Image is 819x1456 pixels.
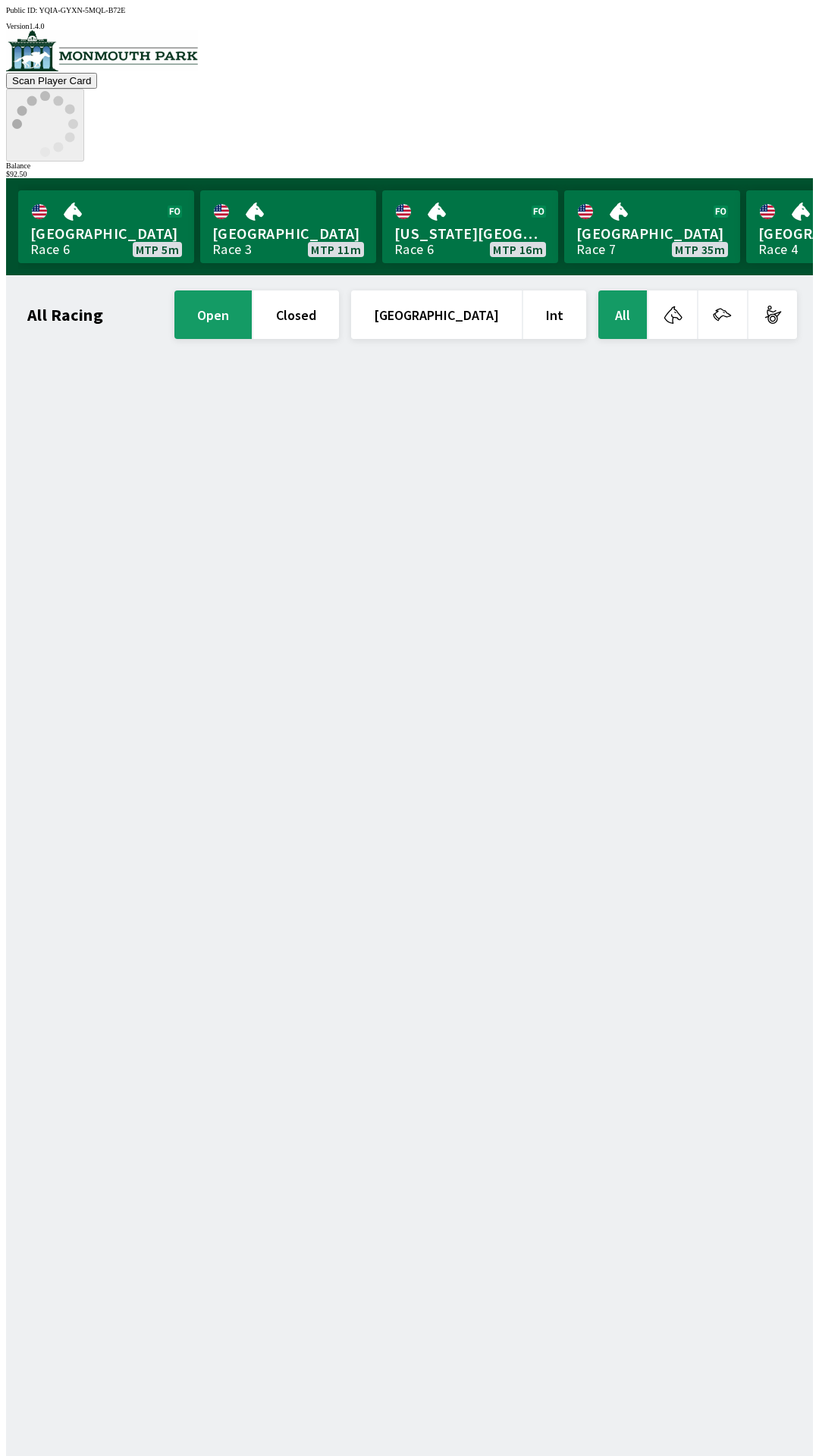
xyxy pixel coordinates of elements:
span: MTP 11m [311,243,361,256]
a: [GEOGRAPHIC_DATA]Race 6MTP 5m [18,190,194,263]
a: [US_STATE][GEOGRAPHIC_DATA]Race 6MTP 16m [382,190,558,263]
div: Version 1.4.0 [6,22,813,30]
div: Race 4 [758,243,798,256]
span: [GEOGRAPHIC_DATA] [30,224,182,243]
button: [GEOGRAPHIC_DATA] [351,290,522,339]
div: $ 92.50 [6,170,813,178]
a: [GEOGRAPHIC_DATA]Race 7MTP 35m [564,190,740,263]
div: Public ID: [6,6,813,14]
button: closed [253,290,339,339]
span: MTP 16m [493,243,543,256]
button: Scan Player Card [6,73,97,89]
div: Race 6 [394,243,434,256]
div: Race 3 [212,243,252,256]
span: MTP 5m [136,243,179,256]
span: [GEOGRAPHIC_DATA] [576,224,728,243]
a: [GEOGRAPHIC_DATA]Race 3MTP 11m [200,190,376,263]
button: open [174,290,252,339]
div: Race 7 [576,243,616,256]
img: venue logo [6,30,198,71]
span: MTP 35m [675,243,725,256]
span: [GEOGRAPHIC_DATA] [212,224,364,243]
span: YQIA-GYXN-5MQL-B72E [39,6,126,14]
div: Race 6 [30,243,70,256]
button: All [598,290,647,339]
div: Balance [6,162,813,170]
button: Int [523,290,586,339]
h1: All Racing [27,309,103,321]
span: [US_STATE][GEOGRAPHIC_DATA] [394,224,546,243]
